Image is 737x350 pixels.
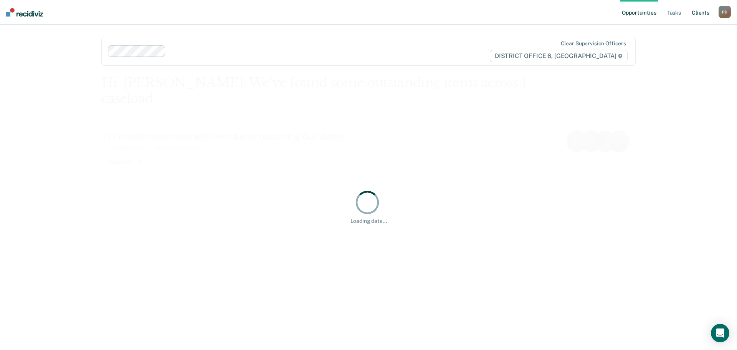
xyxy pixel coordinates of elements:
[350,218,387,224] div: Loading data...
[6,8,43,17] img: Recidiviz
[711,324,729,342] div: Open Intercom Messenger
[561,40,626,47] div: Clear supervision officers
[719,6,731,18] button: PB
[719,6,731,18] div: P B
[490,50,628,62] span: DISTRICT OFFICE 6, [GEOGRAPHIC_DATA]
